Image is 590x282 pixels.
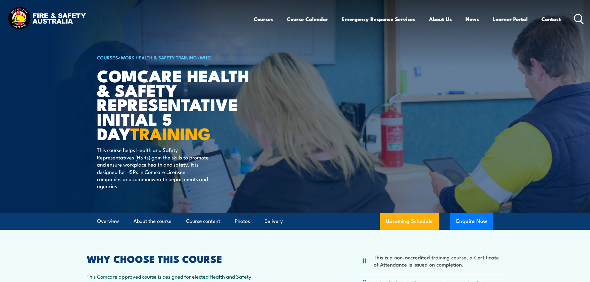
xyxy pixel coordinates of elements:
a: COURSES [97,54,118,61]
a: About Us [429,11,452,27]
h6: > [97,54,250,61]
a: About the course [133,213,172,229]
a: Courses [254,11,273,27]
h2: WHY CHOOSE THIS COURSE [87,254,268,263]
li: This is a non-accredited training course, a Certificate of Attendance is issued on completion. [374,254,504,268]
p: This course helps Health and Safety Representatives (HSRs) gain the skills to promote and ensure ... [97,146,210,189]
a: Work Health & Safety Training (WHS) [121,54,212,61]
a: News [465,11,479,27]
a: Overview [97,213,119,229]
strong: TRAINING [130,120,211,146]
a: Contact [541,11,561,27]
button: Enquire Now [450,213,493,230]
a: Photos [235,213,250,229]
a: Upcoming Schedule [380,213,439,230]
a: Learner Portal [493,11,528,27]
a: Emergency Response Services [342,11,415,27]
a: Course content [186,213,220,229]
a: Delivery [264,213,283,229]
h1: Comcare Health & Safety Representative Initial 5 Day [97,68,250,141]
a: Course Calendar [287,11,328,27]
